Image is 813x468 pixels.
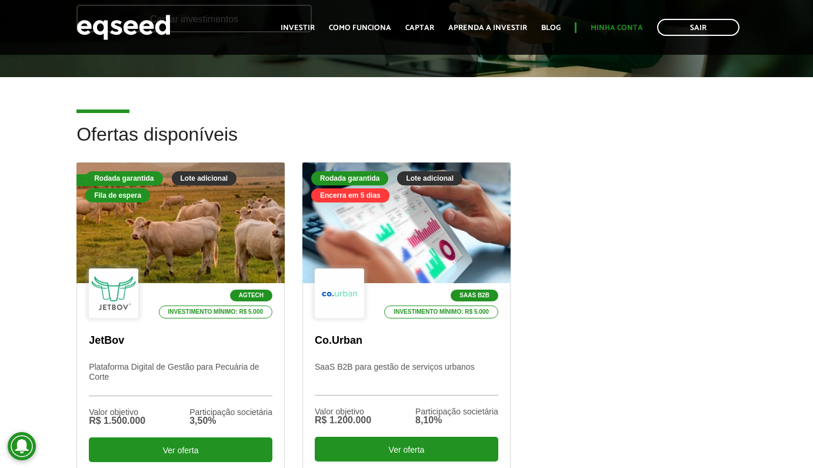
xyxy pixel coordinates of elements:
div: Ver oferta [89,437,272,462]
div: Fila de espera [85,188,150,203]
p: SaaS B2B para gestão de serviços urbanos [315,362,498,396]
a: Sair [657,19,739,36]
div: Valor objetivo [315,407,371,416]
img: EqSeed [76,12,171,43]
p: Agtech [230,290,272,301]
a: Investir [281,24,315,32]
div: Fila de espera [76,174,142,186]
div: Rodada garantida [311,171,388,185]
div: R$ 1.500.000 [89,416,145,426]
div: Ver oferta [315,437,498,462]
div: Participação societária [189,408,272,416]
p: SaaS B2B [451,290,498,301]
div: Rodada garantida [85,171,162,185]
div: 3,50% [189,416,272,426]
div: Encerra em 5 dias [311,188,389,203]
div: R$ 1.200.000 [315,416,371,425]
a: Blog [541,24,561,32]
div: Lote adicional [172,171,237,185]
div: Participação societária [415,407,498,416]
p: Co.Urban [315,334,498,347]
h2: Ofertas disponíveis [76,124,737,162]
p: Investimento mínimo: R$ 5.000 [159,306,273,318]
div: Lote adicional [397,171,462,185]
a: Como funciona [329,24,391,32]
div: Valor objetivo [89,408,145,416]
a: Minha conta [591,24,643,32]
a: Captar [405,24,434,32]
p: Investimento mínimo: R$ 5.000 [384,306,498,318]
p: Plataforma Digital de Gestão para Pecuária de Corte [89,362,272,396]
p: JetBov [89,334,272,347]
a: Aprenda a investir [448,24,527,32]
div: 8,10% [415,416,498,425]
